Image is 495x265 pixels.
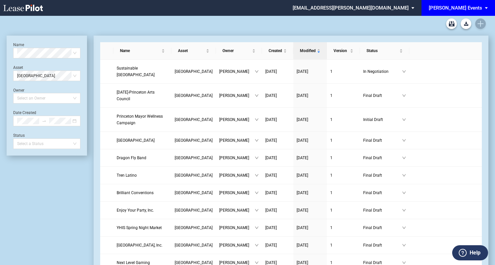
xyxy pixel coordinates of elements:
a: Archive [446,18,457,29]
span: down [255,94,259,98]
span: Princeton Einstein Museum, Inc. [117,243,162,248]
span: [DATE] [297,69,308,74]
span: down [255,118,259,122]
a: [DATE] [265,137,290,144]
span: 1 [330,117,333,122]
span: Princeton Shopping Center [175,225,213,230]
span: Enjoy Your Party, Inc. [117,208,154,213]
label: Help [470,249,480,257]
span: Princeton Shopping Center [175,69,213,74]
span: [DATE] [297,191,308,195]
a: [DATE] [265,116,290,123]
span: [PERSON_NAME] [219,92,255,99]
a: 1 [330,207,357,214]
a: [GEOGRAPHIC_DATA] [175,137,213,144]
a: 1 [330,92,357,99]
th: Name [113,42,171,60]
span: Version [334,47,349,54]
a: 1 [330,137,357,144]
span: [PERSON_NAME] [219,155,255,161]
span: Tren Latino [117,173,137,178]
span: [PERSON_NAME] [219,224,255,231]
span: Brilliant Conventions [117,191,154,195]
span: [DATE] [265,191,277,195]
a: [GEOGRAPHIC_DATA] [175,68,213,75]
a: [DATE] [265,207,290,214]
a: [DATE] [297,172,324,179]
span: YHIS Spring Night Market [117,225,162,230]
a: [DATE] [265,224,290,231]
span: [DATE] [297,260,308,265]
a: [GEOGRAPHIC_DATA], Inc. [117,242,168,249]
label: Status [13,133,25,138]
a: 1 [330,242,357,249]
a: Tren Latino [117,172,168,179]
span: [DATE] [297,156,308,160]
span: 1 [330,173,333,178]
span: [PERSON_NAME] [219,116,255,123]
label: Asset [13,65,23,70]
a: [GEOGRAPHIC_DATA] [175,155,213,161]
span: down [255,173,259,177]
span: Asset [178,47,205,54]
a: [DATE] [265,190,290,196]
a: YHIS Spring Night Market [117,224,168,231]
label: Owner [13,88,24,93]
span: down [255,138,259,142]
span: 1 [330,191,333,195]
span: Final Draft [363,172,402,179]
a: [GEOGRAPHIC_DATA] [175,207,213,214]
th: Status [360,42,409,60]
span: down [402,94,406,98]
th: Owner [216,42,262,60]
span: Princeton Mayor Wellness Campaign [117,114,163,125]
span: down [402,70,406,74]
span: Owner [222,47,251,54]
a: [DATE] [297,155,324,161]
th: Version [327,42,360,60]
span: 1 [330,93,333,98]
a: 1 [330,68,357,75]
label: Date Created [13,110,36,115]
span: down [255,70,259,74]
span: down [402,261,406,265]
span: down [402,191,406,195]
span: [DATE] [297,225,308,230]
span: 1 [330,69,333,74]
span: Name [120,47,160,54]
span: [DATE] [265,208,277,213]
span: down [255,191,259,195]
span: 1 [330,208,333,213]
span: 1 [330,225,333,230]
span: Day of the Dead-Princeton Arts Council [117,90,155,101]
span: [DATE] [265,173,277,178]
a: [GEOGRAPHIC_DATA] [175,172,213,179]
span: 1 [330,260,333,265]
span: Princeton Shopping Center [17,71,76,81]
a: [DATE] [265,155,290,161]
a: [DATE] [297,224,324,231]
a: Download Blank Form [461,18,471,29]
span: Final Draft [363,224,402,231]
span: [DATE] [297,93,308,98]
span: Final Draft [363,190,402,196]
span: Final Draft [363,207,402,214]
span: [DATE] [297,243,308,248]
a: [GEOGRAPHIC_DATA] [117,137,168,144]
span: down [402,156,406,160]
a: Dragon Fly Band [117,155,168,161]
span: down [255,243,259,247]
span: down [402,226,406,230]
a: 1 [330,172,357,179]
span: to [42,119,46,123]
a: [DATE] [265,242,290,249]
a: [DATE] [297,137,324,144]
a: [DATE] [265,172,290,179]
a: [DATE] [297,207,324,214]
a: 1 [330,190,357,196]
a: 1 [330,224,357,231]
a: [GEOGRAPHIC_DATA] [175,190,213,196]
span: 1 [330,138,333,143]
span: down [255,156,259,160]
a: Sustainable [GEOGRAPHIC_DATA] [117,65,168,78]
